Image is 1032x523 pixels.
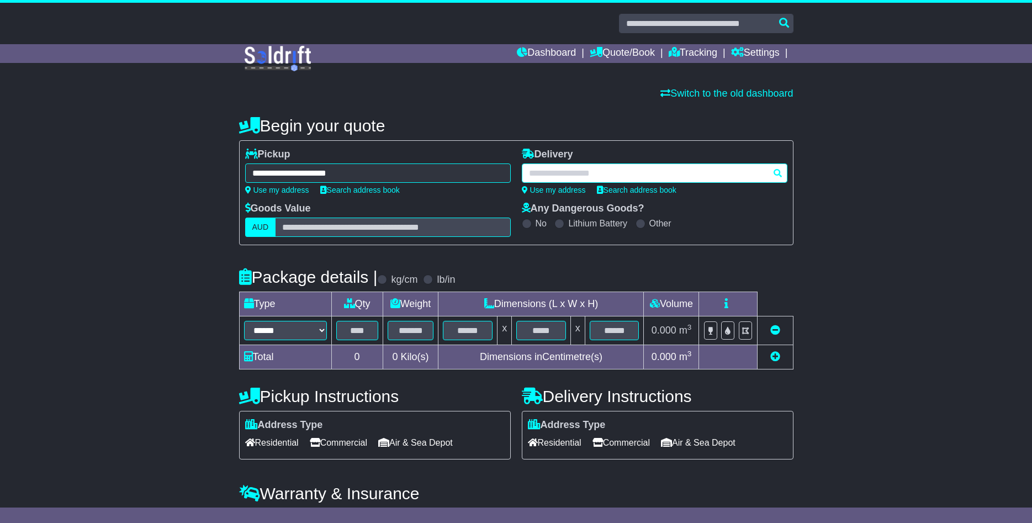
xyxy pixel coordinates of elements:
a: Quote/Book [590,44,655,63]
td: Volume [644,292,699,316]
label: kg/cm [391,274,417,286]
span: 0.000 [652,351,676,362]
td: Weight [383,292,438,316]
td: Total [239,345,331,369]
label: Lithium Battery [568,218,627,229]
td: x [498,316,512,345]
label: lb/in [437,274,455,286]
a: Use my address [522,186,586,194]
span: Air & Sea Depot [661,434,735,451]
td: 0 [331,345,383,369]
label: Address Type [245,419,323,431]
td: Dimensions (L x W x H) [438,292,644,316]
td: Kilo(s) [383,345,438,369]
span: Air & Sea Depot [378,434,453,451]
span: Commercial [310,434,367,451]
span: Commercial [592,434,650,451]
span: m [679,325,692,336]
h4: Pickup Instructions [239,387,511,405]
label: Goods Value [245,203,311,215]
td: Qty [331,292,383,316]
span: Residential [528,434,581,451]
a: Switch to the old dashboard [660,88,793,99]
label: AUD [245,218,276,237]
td: Type [239,292,331,316]
td: Dimensions in Centimetre(s) [438,345,644,369]
h4: Warranty & Insurance [239,484,793,503]
span: 0 [392,351,398,362]
td: x [570,316,585,345]
label: Any Dangerous Goods? [522,203,644,215]
h4: Package details | [239,268,378,286]
a: Search address book [320,186,400,194]
a: Remove this item [770,325,780,336]
span: m [679,351,692,362]
a: Dashboard [517,44,576,63]
label: No [536,218,547,229]
a: Search address book [597,186,676,194]
a: Settings [731,44,780,63]
span: 0.000 [652,325,676,336]
label: Address Type [528,419,606,431]
a: Add new item [770,351,780,362]
label: Pickup [245,149,290,161]
sup: 3 [687,323,692,331]
typeahead: Please provide city [522,163,787,183]
a: Use my address [245,186,309,194]
label: Delivery [522,149,573,161]
label: Other [649,218,671,229]
h4: Begin your quote [239,117,793,135]
a: Tracking [669,44,717,63]
span: Residential [245,434,299,451]
h4: Delivery Instructions [522,387,793,405]
sup: 3 [687,350,692,358]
